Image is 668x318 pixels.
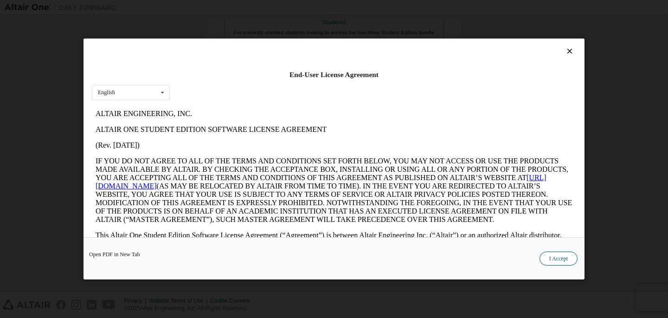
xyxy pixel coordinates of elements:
[4,68,455,84] a: [URL][DOMAIN_NAME]
[4,51,481,118] p: IF YOU DO NOT AGREE TO ALL OF THE TERMS AND CONDITIONS SET FORTH BELOW, YOU MAY NOT ACCESS OR USE...
[4,125,481,159] p: This Altair One Student Edition Software License Agreement (“Agreement”) is between Altair Engine...
[89,252,140,257] a: Open PDF in New Tab
[4,35,481,44] p: (Rev. [DATE])
[540,252,578,266] button: I Accept
[4,19,481,28] p: ALTAIR ONE STUDENT EDITION SOFTWARE LICENSE AGREEMENT
[98,90,115,95] div: English
[4,4,481,12] p: ALTAIR ENGINEERING, INC.
[92,70,576,79] div: End-User License Agreement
